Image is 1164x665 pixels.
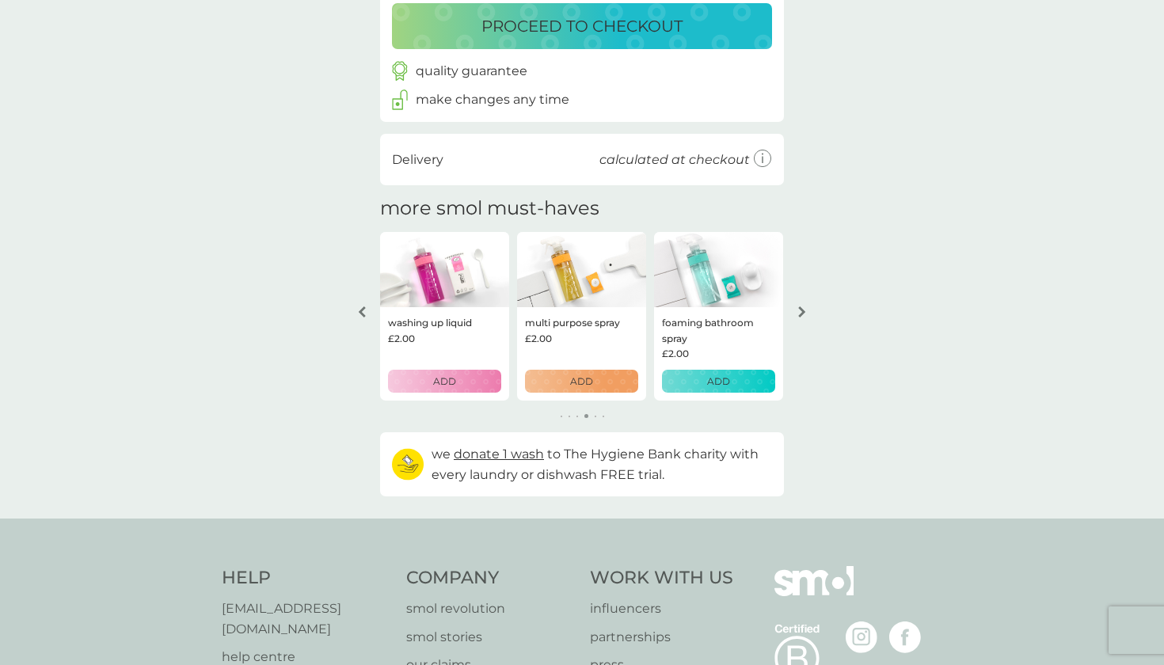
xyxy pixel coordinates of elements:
[662,346,689,361] span: £2.00
[889,621,921,653] img: visit the smol Facebook page
[590,598,733,619] a: influencers
[416,89,569,110] p: make changes any time
[707,374,730,389] p: ADD
[406,566,575,591] h4: Company
[525,315,620,330] p: multi purpose spray
[222,566,390,591] h4: Help
[392,150,443,170] p: Delivery
[590,627,733,648] a: partnerships
[662,370,775,393] button: ADD
[525,331,552,346] span: £2.00
[481,13,683,39] p: proceed to checkout
[432,444,772,484] p: we to The Hygiene Bank charity with every laundry or dishwash FREE trial.
[406,598,575,619] a: smol revolution
[433,374,456,389] p: ADD
[774,566,854,620] img: smol
[416,61,527,82] p: quality guarantee
[846,621,877,653] img: visit the smol Instagram page
[570,374,593,389] p: ADD
[222,598,390,639] a: [EMAIL_ADDRESS][DOMAIN_NAME]
[525,370,638,393] button: ADD
[406,627,575,648] a: smol stories
[662,315,775,345] p: foaming bathroom spray
[590,566,733,591] h4: Work With Us
[599,150,750,170] p: calculated at checkout
[392,3,772,49] button: proceed to checkout
[454,446,544,462] span: donate 1 wash
[388,370,501,393] button: ADD
[388,315,472,330] p: washing up liquid
[388,331,415,346] span: £2.00
[380,197,599,220] h2: more smol must-haves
